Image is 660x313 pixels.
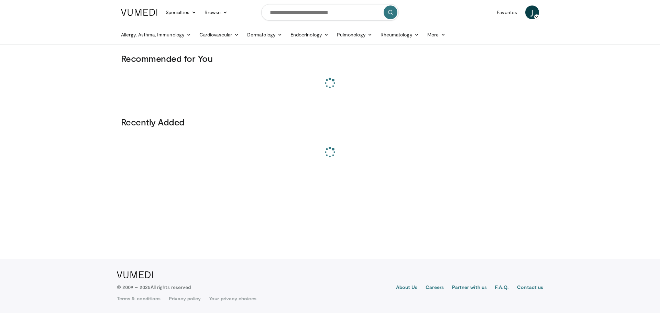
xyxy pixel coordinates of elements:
a: Endocrinology [286,28,333,42]
a: J [525,5,539,19]
a: Terms & conditions [117,295,161,302]
a: Specialties [162,5,200,19]
a: About Us [396,284,418,292]
a: Partner with us [452,284,487,292]
a: Rheumatology [376,28,423,42]
input: Search topics, interventions [261,4,399,21]
h3: Recently Added [121,116,539,127]
span: All rights reserved [151,284,191,290]
img: VuMedi Logo [117,271,153,278]
h3: Recommended for You [121,53,539,64]
a: F.A.Q. [495,284,509,292]
a: Favorites [493,5,521,19]
a: Dermatology [243,28,286,42]
img: VuMedi Logo [121,9,157,16]
a: Contact us [517,284,543,292]
a: Careers [426,284,444,292]
p: © 2009 – 2025 [117,284,191,291]
a: Your privacy choices [209,295,256,302]
a: More [423,28,450,42]
a: Cardiovascular [195,28,243,42]
a: Allergy, Asthma, Immunology [117,28,195,42]
a: Browse [200,5,232,19]
a: Privacy policy [169,295,201,302]
a: Pulmonology [333,28,376,42]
